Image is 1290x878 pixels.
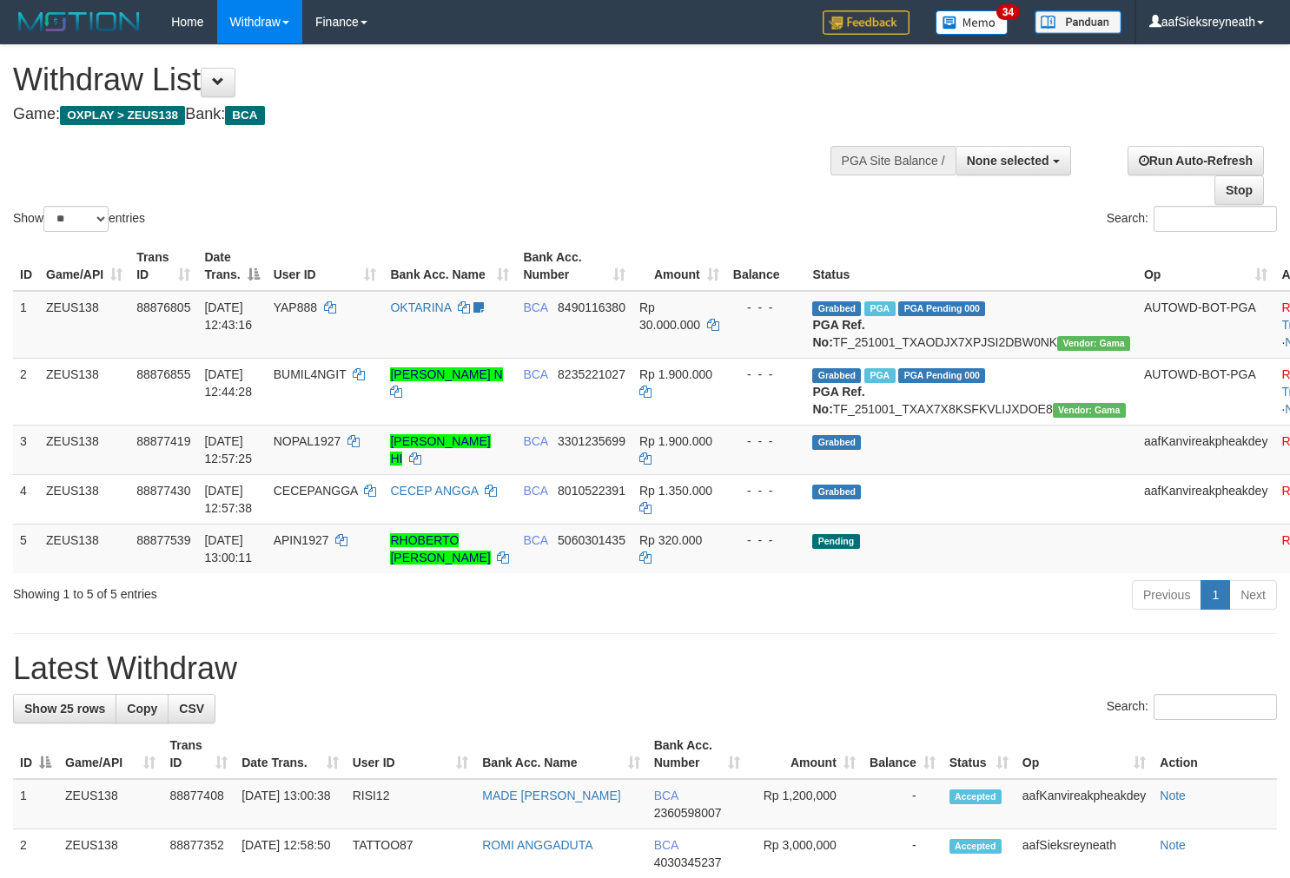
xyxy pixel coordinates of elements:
[1107,694,1277,720] label: Search:
[733,531,799,549] div: - - -
[390,434,490,465] a: [PERSON_NAME] HI
[136,533,190,547] span: 88877539
[943,729,1015,779] th: Status: activate to sort column ascending
[1154,206,1277,232] input: Search:
[274,434,341,448] span: NOPAL1927
[1107,206,1277,232] label: Search:
[558,434,625,448] span: Copy 3301235699 to clipboard
[733,366,799,383] div: - - -
[346,779,476,829] td: RISI12
[162,779,235,829] td: 88877408
[805,241,1136,291] th: Status
[13,779,58,829] td: 1
[13,729,58,779] th: ID: activate to sort column descending
[346,729,476,779] th: User ID: activate to sort column ascending
[1137,474,1274,524] td: aafKanvireakpheakdey
[390,484,478,498] a: CECEP ANGGA
[197,241,266,291] th: Date Trans.: activate to sort column descending
[632,241,726,291] th: Amount: activate to sort column ascending
[127,702,157,716] span: Copy
[823,10,910,35] img: Feedback.jpg
[639,300,700,332] span: Rp 30.000.000
[523,533,547,547] span: BCA
[13,474,39,524] td: 4
[996,4,1020,20] span: 34
[747,729,863,779] th: Amount: activate to sort column ascending
[812,485,861,499] span: Grabbed
[482,838,592,852] a: ROMI ANGGADUTA
[733,482,799,499] div: - - -
[58,779,162,829] td: ZEUS138
[949,789,1002,804] span: Accepted
[475,729,646,779] th: Bank Acc. Name: activate to sort column ascending
[235,729,345,779] th: Date Trans.: activate to sort column ascending
[390,533,490,564] a: RHOBERTO [PERSON_NAME]
[1154,694,1277,720] input: Search:
[116,694,169,723] a: Copy
[812,368,861,383] span: Grabbed
[812,318,864,349] b: PGA Ref. No:
[13,358,39,425] td: 2
[956,146,1071,175] button: None selected
[204,434,252,465] span: [DATE] 12:57:25
[1132,580,1201,610] a: Previous
[1160,838,1186,852] a: Note
[39,474,129,524] td: ZEUS138
[204,533,252,564] span: [DATE] 13:00:11
[39,524,129,573] td: ZEUS138
[136,434,190,448] span: 88877419
[523,367,547,381] span: BCA
[225,106,264,125] span: BCA
[654,838,678,852] span: BCA
[1153,729,1277,779] th: Action
[43,206,109,232] select: Showentries
[168,694,215,723] a: CSV
[13,524,39,573] td: 5
[274,300,317,314] span: YAP888
[390,300,451,314] a: OKTARINA
[13,291,39,359] td: 1
[24,702,105,716] span: Show 25 rows
[1214,175,1264,205] a: Stop
[812,301,861,316] span: Grabbed
[1137,241,1274,291] th: Op: activate to sort column ascending
[39,358,129,425] td: ZEUS138
[235,779,345,829] td: [DATE] 13:00:38
[967,154,1049,168] span: None selected
[204,300,252,332] span: [DATE] 12:43:16
[1229,580,1277,610] a: Next
[864,368,895,383] span: Marked by aafnoeunsreypich
[733,432,799,450] div: - - -
[639,484,712,498] span: Rp 1.350.000
[898,368,985,383] span: PGA Pending
[812,385,864,416] b: PGA Ref. No:
[747,779,863,829] td: Rp 1,200,000
[482,789,620,802] a: MADE [PERSON_NAME]
[864,301,895,316] span: Marked by aafmaleo
[863,729,943,779] th: Balance: activate to sort column ascending
[733,299,799,316] div: - - -
[1057,336,1130,351] span: Vendor URL: https://trx31.1velocity.biz
[936,10,1009,35] img: Button%20Memo.svg
[13,63,843,97] h1: Withdraw List
[805,291,1136,359] td: TF_251001_TXAODJX7XPJSI2DBW0NK
[267,241,384,291] th: User ID: activate to sort column ascending
[805,358,1136,425] td: TF_251001_TXAX7X8KSFKVLIJXDOE8
[13,694,116,723] a: Show 25 rows
[654,789,678,802] span: BCA
[274,533,329,547] span: APIN1927
[129,241,197,291] th: Trans ID: activate to sort column ascending
[13,241,39,291] th: ID
[274,367,347,381] span: BUMIL4NGIT
[654,806,722,820] span: Copy 2360598007 to clipboard
[812,435,861,450] span: Grabbed
[204,484,252,515] span: [DATE] 12:57:38
[1137,291,1274,359] td: AUTOWD-BOT-PGA
[1201,580,1230,610] a: 1
[726,241,806,291] th: Balance
[162,729,235,779] th: Trans ID: activate to sort column ascending
[558,367,625,381] span: Copy 8235221027 to clipboard
[39,425,129,474] td: ZEUS138
[390,367,502,381] a: [PERSON_NAME] N
[523,434,547,448] span: BCA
